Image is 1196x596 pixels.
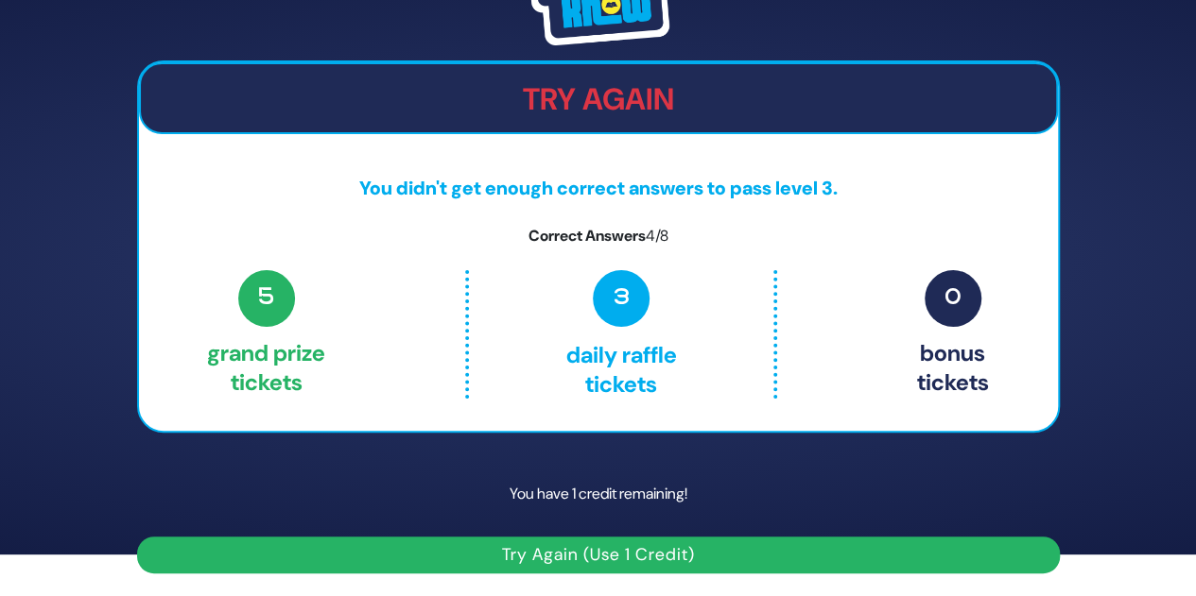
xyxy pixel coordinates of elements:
[509,270,734,399] p: Daily Raffle tickets
[139,225,1058,247] p: Correct Answers
[137,467,1060,521] p: You have 1 credit remaining!
[207,270,325,399] p: Grand Prize tickets
[137,536,1060,573] button: Try Again (Use 1 Credit)
[917,270,989,399] p: Bonus tickets
[593,270,650,327] span: 3
[238,270,295,327] span: 5
[141,81,1056,117] h2: Try Again
[139,174,1058,202] p: You didn't get enough correct answers to pass level 3.
[646,226,668,246] span: 4/8
[925,270,981,327] span: 0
